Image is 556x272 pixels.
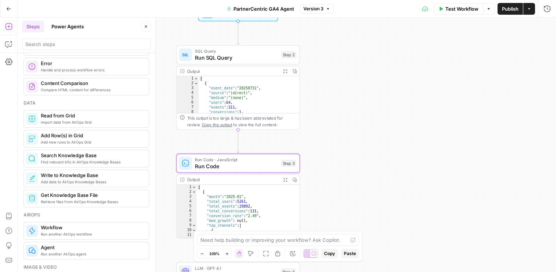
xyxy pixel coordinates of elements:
div: 9 [177,223,197,228]
input: Search steps [25,40,147,48]
div: 8 [177,218,197,223]
div: Step 3 [281,160,296,167]
div: 4 [177,91,199,95]
div: Data [24,100,149,106]
span: Run Code [195,162,278,170]
div: 2 [177,81,199,86]
button: Steps [22,21,44,32]
div: 3 [177,86,199,91]
div: SQL QueryRun SQL QueryStep 2Output[ { "event_date":"20250731", "source":"(direct)", "medium":"(no... [176,45,300,130]
span: Toggle code folding, rows 1 through 247 [192,185,196,190]
div: Set Inputs [176,2,300,21]
span: Retrieve files from AirOps Knowledge Bases [41,199,143,205]
span: Handle and process workflow errors [41,67,143,73]
div: 2 [177,190,197,194]
button: Paste [341,249,359,258]
button: Copy [321,249,338,258]
button: Publish [498,3,523,15]
span: Compare HTML content for differences [41,87,143,93]
span: Toggle code folding, rows 2 through 36 [192,190,196,194]
div: Image & video [24,264,149,271]
div: 11 [177,233,197,237]
span: Write to Knowledge Base [41,172,143,179]
span: Read from Grid [41,112,143,119]
span: Toggle code folding, rows 2 through 10 [194,81,198,86]
span: Error [41,60,143,67]
span: Version 3 [303,6,324,12]
img: vrinnnclop0vshvmafd7ip1g7ohf [28,83,36,90]
button: PartnerCentric GA4 Agent [222,3,299,15]
span: Run another AirOps workflow [41,231,143,237]
span: Toggle code folding, rows 10 through 14 [192,228,196,233]
div: 6 [177,209,197,213]
div: This output is too large & has been abbreviated for review. to view the full content. [187,115,296,128]
span: Search Knowledge Base [41,152,143,159]
span: Publish [502,5,518,13]
span: Toggle code folding, rows 1 through 2243 [194,76,198,81]
button: Test Workflow [434,3,483,15]
g: Edge from start to step_2 [237,21,239,44]
button: Version 3 [300,4,334,14]
div: 1 [177,185,197,190]
span: Toggle code folding, rows 9 through 35 [192,223,196,228]
div: 1 [177,76,199,81]
span: Run Code · JavaScript [195,156,278,163]
span: Test Workflow [445,5,478,13]
div: 10 [177,228,197,233]
div: 7 [177,213,197,218]
span: Copy the output [202,122,232,127]
div: Output [187,68,278,74]
span: Paste [344,250,356,257]
span: Run SQL Query [195,54,278,62]
span: LLM · GPT-4.1 [195,265,277,271]
span: Copy [324,250,335,257]
span: Add data to AirOps Knowledge Bases [41,179,143,185]
div: 7 [177,105,199,110]
span: 108% [209,251,220,257]
div: Step 2 [281,51,296,59]
span: Run another AirOps agent [41,251,143,257]
div: 6 [177,100,199,105]
button: Power Agents [47,21,88,32]
span: Set Inputs [217,10,256,18]
div: 3 [177,194,197,199]
span: Get Knowledge Base File [41,191,143,199]
div: Output [187,176,278,183]
span: Workflow [41,224,143,231]
div: 4 [177,199,197,204]
g: Edge from step_2 to step_3 [237,130,239,153]
span: Agent [41,244,143,251]
span: Add Row(s) in Grid [41,132,143,139]
div: 5 [177,204,197,209]
div: Run Code · JavaScriptRun CodeStep 3Output[ { "month":"2025-01", "total_users":5261, "total_events... [176,154,300,239]
div: 5 [177,95,199,100]
span: SQL Query [195,48,278,54]
span: Find relevant info in AirOps Knowledge Bases [41,159,143,165]
div: Airops [24,212,149,218]
span: Add new rows to AirOps Grid [41,139,143,145]
span: Content Comparison [41,80,143,87]
span: PartnerCentric GA4 Agent [234,5,294,13]
div: 12 [177,237,197,242]
span: Import data from AirOps Grid [41,119,143,125]
div: 8 [177,110,199,114]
